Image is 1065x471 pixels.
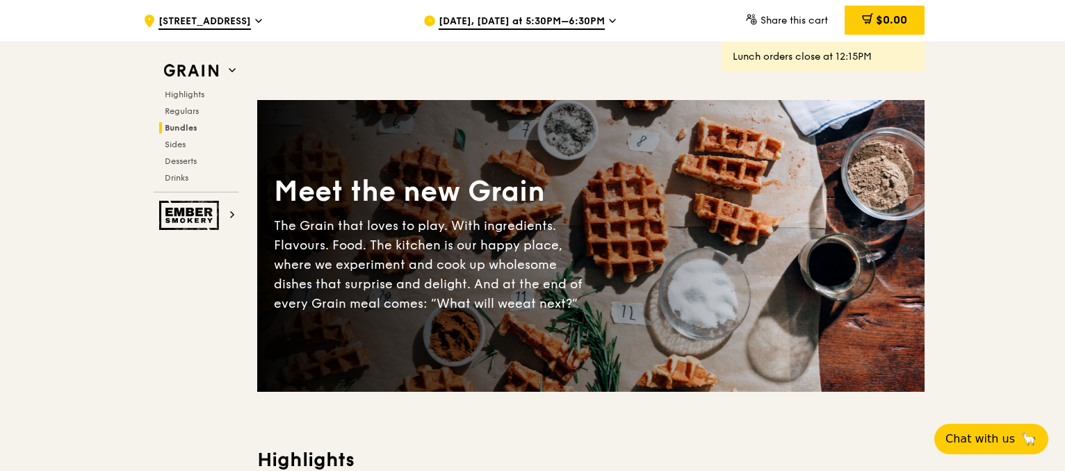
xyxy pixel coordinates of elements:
[165,156,197,166] span: Desserts
[165,90,204,99] span: Highlights
[945,431,1015,447] span: Chat with us
[733,50,913,64] div: Lunch orders close at 12:15PM
[876,13,907,26] span: $0.00
[439,15,605,30] span: [DATE], [DATE] at 5:30PM–6:30PM
[274,216,591,313] div: The Grain that loves to play. With ingredients. Flavours. Food. The kitchen is our happy place, w...
[165,140,186,149] span: Sides
[165,123,197,133] span: Bundles
[1021,431,1037,447] span: 🦙
[159,201,223,230] img: Ember Smokery web logo
[761,15,828,26] span: Share this cart
[934,424,1048,454] button: Chat with us🦙
[515,296,578,311] span: eat next?”
[158,15,251,30] span: [STREET_ADDRESS]
[274,173,591,210] div: Meet the new Grain
[159,58,223,83] img: Grain web logo
[165,106,199,116] span: Regulars
[165,173,188,183] span: Drinks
